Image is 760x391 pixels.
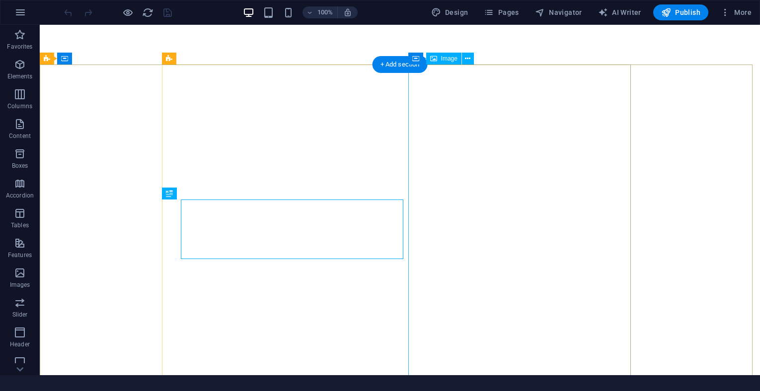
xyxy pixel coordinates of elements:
p: Elements [7,72,33,80]
p: Images [10,281,30,289]
span: Publish [661,7,700,17]
p: Features [8,251,32,259]
button: Pages [480,4,523,20]
i: Reload page [142,7,153,18]
button: AI Writer [594,4,645,20]
button: Navigator [531,4,586,20]
p: Columns [7,102,32,110]
p: Header [10,340,30,348]
p: Favorites [7,43,32,51]
span: Image [441,56,457,62]
p: Tables [11,221,29,229]
p: Boxes [12,162,28,170]
button: Click here to leave preview mode and continue editing [122,6,134,18]
div: Design (Ctrl+Alt+Y) [427,4,472,20]
p: Slider [12,311,28,319]
span: More [720,7,752,17]
button: Design [427,4,472,20]
button: reload [142,6,153,18]
span: Pages [484,7,519,17]
button: 100% [303,6,338,18]
button: More [716,4,756,20]
span: AI Writer [598,7,641,17]
p: Accordion [6,192,34,199]
h6: 100% [317,6,333,18]
span: Design [431,7,468,17]
i: On resize automatically adjust zoom level to fit chosen device. [343,8,352,17]
span: Navigator [535,7,582,17]
button: Publish [653,4,708,20]
div: + Add section [373,56,428,73]
p: Content [9,132,31,140]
